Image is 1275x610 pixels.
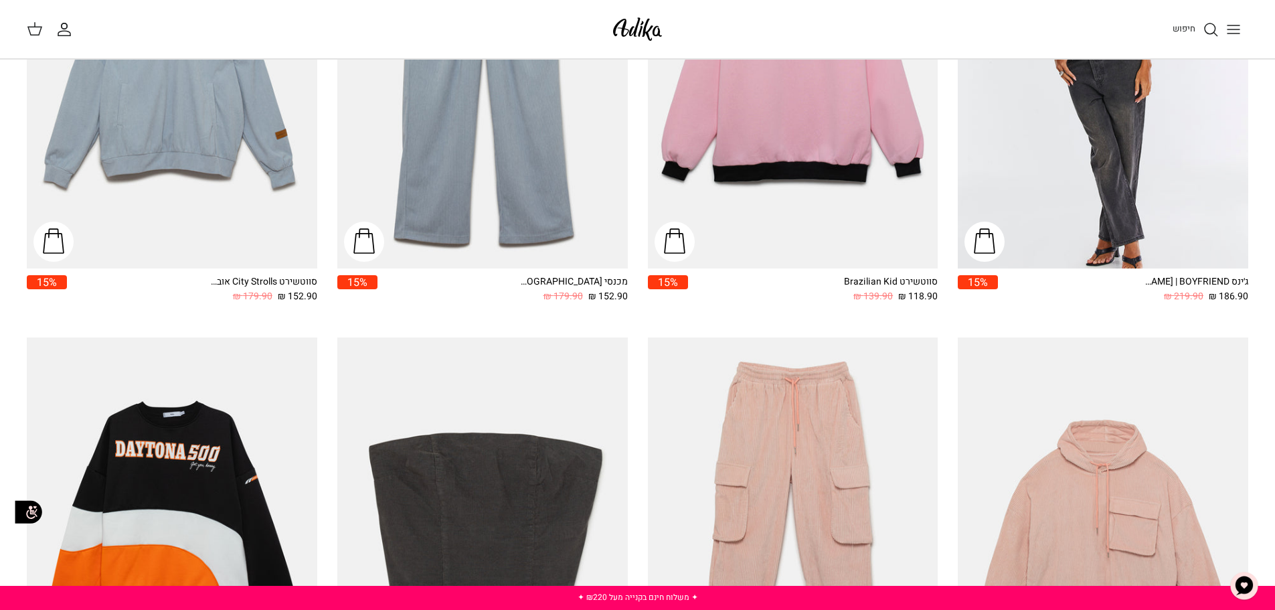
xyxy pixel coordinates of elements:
[278,289,317,304] span: 152.90 ₪
[56,21,78,37] a: החשבון שלי
[27,275,67,289] span: 15%
[543,289,583,304] span: 179.90 ₪
[1173,21,1219,37] a: חיפוש
[233,289,272,304] span: 179.90 ₪
[578,591,698,603] a: ✦ משלוח חינם בקנייה מעל ₪220 ✦
[588,289,628,304] span: 152.90 ₪
[67,275,317,304] a: סווטשירט City Strolls אוברסייז 152.90 ₪ 179.90 ₪
[1209,289,1248,304] span: 186.90 ₪
[998,275,1248,304] a: ג׳ינס All Or Nothing [PERSON_NAME] | BOYFRIEND 186.90 ₪ 219.90 ₪
[1164,289,1203,304] span: 219.90 ₪
[958,275,998,304] a: 15%
[521,275,628,289] div: מכנסי [GEOGRAPHIC_DATA]
[337,275,377,304] a: 15%
[210,275,317,289] div: סווטשירט City Strolls אוברסייז
[1141,275,1248,289] div: ג׳ינס All Or Nothing [PERSON_NAME] | BOYFRIEND
[831,275,938,289] div: סווטשירט Brazilian Kid
[958,275,998,289] span: 15%
[1224,566,1264,606] button: צ'אט
[377,275,628,304] a: מכנסי [GEOGRAPHIC_DATA] 152.90 ₪ 179.90 ₪
[688,275,938,304] a: סווטשירט Brazilian Kid 118.90 ₪ 139.90 ₪
[27,275,67,304] a: 15%
[337,275,377,289] span: 15%
[609,13,666,45] img: Adika IL
[648,275,688,304] a: 15%
[648,275,688,289] span: 15%
[898,289,938,304] span: 118.90 ₪
[10,493,47,530] img: accessibility_icon02.svg
[853,289,893,304] span: 139.90 ₪
[1219,15,1248,44] button: Toggle menu
[1173,22,1195,35] span: חיפוש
